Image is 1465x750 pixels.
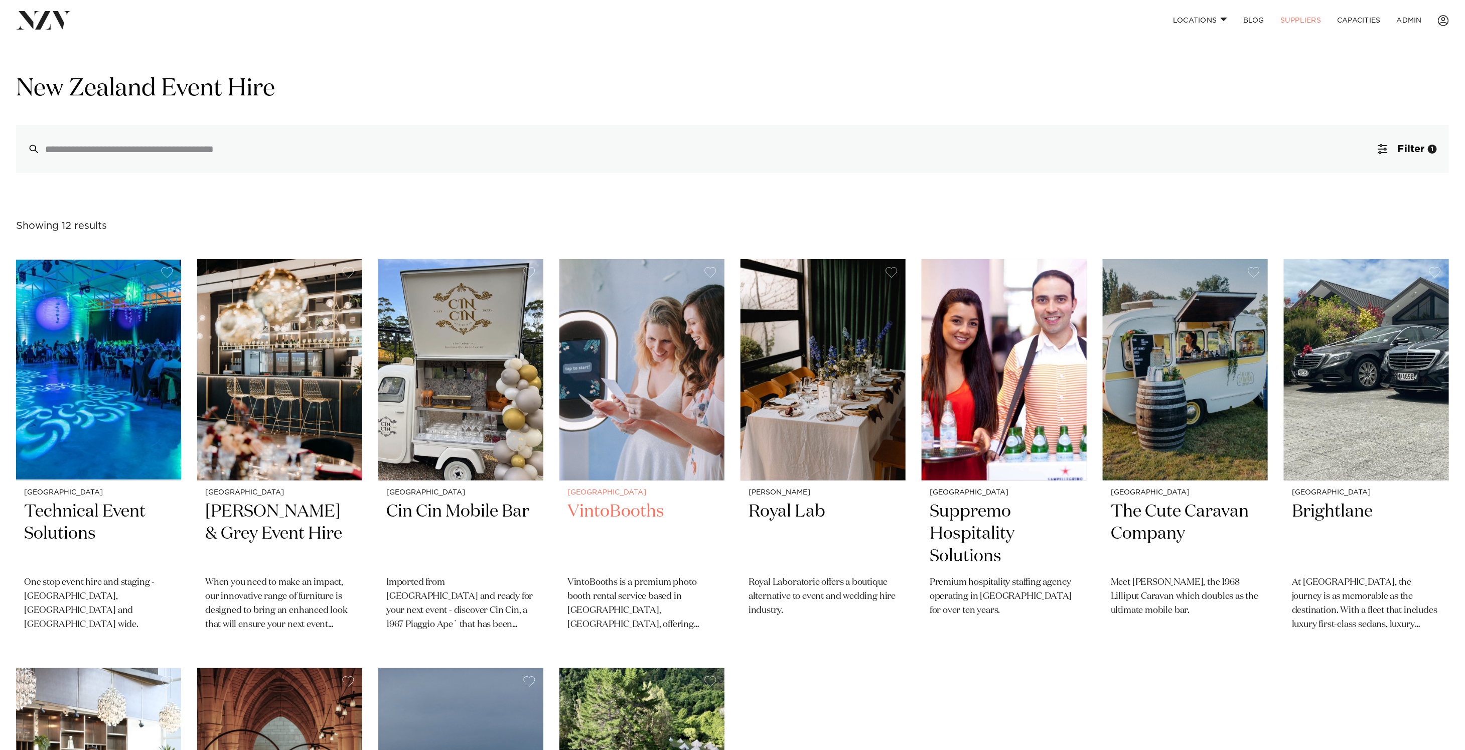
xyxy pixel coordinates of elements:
small: [GEOGRAPHIC_DATA] [24,489,173,496]
h2: Technical Event Solutions [24,501,173,568]
div: 1 [1428,145,1437,154]
small: [GEOGRAPHIC_DATA] [386,489,535,496]
a: [GEOGRAPHIC_DATA] [PERSON_NAME] & Grey Event Hire When you need to make an impact, our innovative... [197,259,362,652]
a: [GEOGRAPHIC_DATA] Suppremo Hospitality Solutions Premium hospitality staffing agency operating in... [922,259,1087,652]
p: Imported from [GEOGRAPHIC_DATA] and ready for your next event - discover Cin Cin, a 1967 Piaggio ... [386,576,535,632]
a: ADMIN [1389,10,1430,31]
p: Premium hospitality staffing agency operating in [GEOGRAPHIC_DATA] for over ten years. [930,576,1079,618]
small: [PERSON_NAME] [749,489,898,496]
small: [GEOGRAPHIC_DATA] [930,489,1079,496]
a: Locations [1165,10,1235,31]
small: [GEOGRAPHIC_DATA] [1292,489,1441,496]
a: [GEOGRAPHIC_DATA] Cin Cin Mobile Bar Imported from [GEOGRAPHIC_DATA] and ready for your next even... [378,259,543,652]
h1: New Zealand Event Hire [16,73,1449,105]
h2: VintoBooths [567,501,716,568]
img: nzv-logo.png [16,11,71,29]
h2: Brightlane [1292,501,1441,568]
h2: Royal Lab [749,501,898,568]
p: Royal Laboratorie offers a boutique alternative to event and wedding hire industry. [749,576,898,618]
small: [GEOGRAPHIC_DATA] [205,489,354,496]
p: When you need to make an impact, our innovative range of furniture is designed to bring an enhanc... [205,576,354,632]
a: [GEOGRAPHIC_DATA] Brightlane At [GEOGRAPHIC_DATA], the journey is as memorable as the destination... [1284,259,1449,652]
h2: Suppremo Hospitality Solutions [930,501,1079,568]
h2: The Cute Caravan Company [1111,501,1260,568]
a: [GEOGRAPHIC_DATA] Technical Event Solutions One stop event hire and staging - [GEOGRAPHIC_DATA], ... [16,259,181,652]
div: Showing 12 results [16,218,107,234]
a: [GEOGRAPHIC_DATA] The Cute Caravan Company Meet [PERSON_NAME], the 1968 Lilliput Caravan which do... [1103,259,1268,652]
button: Filter1 [1366,125,1449,173]
a: [PERSON_NAME] Royal Lab Royal Laboratorie offers a boutique alternative to event and wedding hire... [741,259,906,652]
small: [GEOGRAPHIC_DATA] [567,489,716,496]
small: [GEOGRAPHIC_DATA] [1111,489,1260,496]
a: SUPPLIERS [1272,10,1329,31]
h2: [PERSON_NAME] & Grey Event Hire [205,501,354,568]
a: Capacities [1329,10,1389,31]
p: Meet [PERSON_NAME], the 1968 Lilliput Caravan which doubles as the ultimate mobile bar. [1111,576,1260,618]
p: VintoBooths is a premium photo booth rental service based in [GEOGRAPHIC_DATA], [GEOGRAPHIC_DATA]... [567,576,716,632]
h2: Cin Cin Mobile Bar [386,501,535,568]
span: Filter [1398,144,1425,154]
a: BLOG [1235,10,1272,31]
p: One stop event hire and staging - [GEOGRAPHIC_DATA], [GEOGRAPHIC_DATA] and [GEOGRAPHIC_DATA] wide. [24,576,173,632]
p: At [GEOGRAPHIC_DATA], the journey is as memorable as the destination. With a fleet that includes ... [1292,576,1441,632]
a: [GEOGRAPHIC_DATA] VintoBooths VintoBooths is a premium photo booth rental service based in [GEOGR... [559,259,724,652]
